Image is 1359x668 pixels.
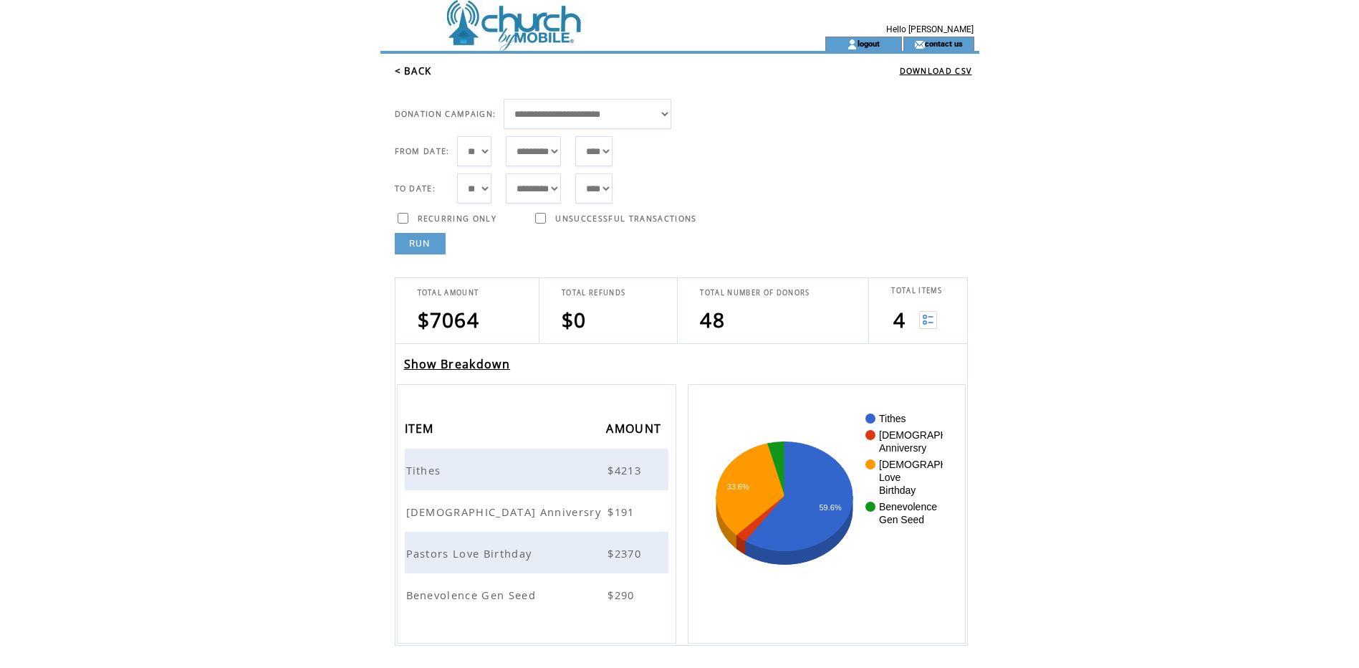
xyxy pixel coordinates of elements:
[418,288,479,297] span: TOTAL AMOUNT
[404,356,511,372] a: Show Breakdown
[406,587,540,600] a: Benevolence Gen Seed
[608,546,645,560] span: $2370
[858,39,880,48] a: logout
[879,442,926,454] text: Anniversry
[879,485,916,496] text: Birthday
[562,306,587,333] span: $0
[879,429,991,441] text: [DEMOGRAPHIC_DATA]
[893,306,906,333] span: 4
[395,65,432,77] a: < BACK
[555,214,696,224] span: UNSUCCESSFUL TRANSACTIONS
[879,501,937,512] text: Benevolence
[710,406,943,621] svg: A chart.
[891,286,942,295] span: TOTAL ITEMS
[727,482,749,491] text: 33.6%
[418,214,497,224] span: RECURRING ONLY
[879,413,906,424] text: Tithes
[700,306,725,333] span: 48
[405,424,438,432] a: ITEM
[608,505,638,519] span: $191
[418,306,480,333] span: $7064
[919,311,937,329] img: View list
[608,588,638,602] span: $290
[562,288,625,297] span: TOTAL REFUNDS
[886,24,974,34] span: Hello [PERSON_NAME]
[406,545,536,558] a: Pastors Love Birthday
[406,463,445,477] span: Tithes
[606,424,665,432] a: AMOUNT
[395,146,450,156] span: FROM DATE:
[395,109,496,119] span: DONATION CAMPAIGN:
[406,546,536,560] span: Pastors Love Birthday
[879,459,991,470] text: [DEMOGRAPHIC_DATA]
[879,472,901,483] text: Love
[406,588,540,602] span: Benevolence Gen Seed
[406,504,605,517] a: [DEMOGRAPHIC_DATA] Anniversry
[406,462,445,475] a: Tithes
[406,505,605,519] span: [DEMOGRAPHIC_DATA] Anniversry
[900,66,972,76] a: DOWNLOAD CSV
[847,39,858,50] img: account_icon.gif
[700,288,810,297] span: TOTAL NUMBER OF DONORS
[608,463,645,477] span: $4213
[395,233,446,254] a: RUN
[925,39,963,48] a: contact us
[395,183,436,194] span: TO DATE:
[820,503,842,512] text: 59.6%
[606,417,665,444] span: AMOUNT
[879,514,924,525] text: Gen Seed
[405,417,438,444] span: ITEM
[914,39,925,50] img: contact_us_icon.gif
